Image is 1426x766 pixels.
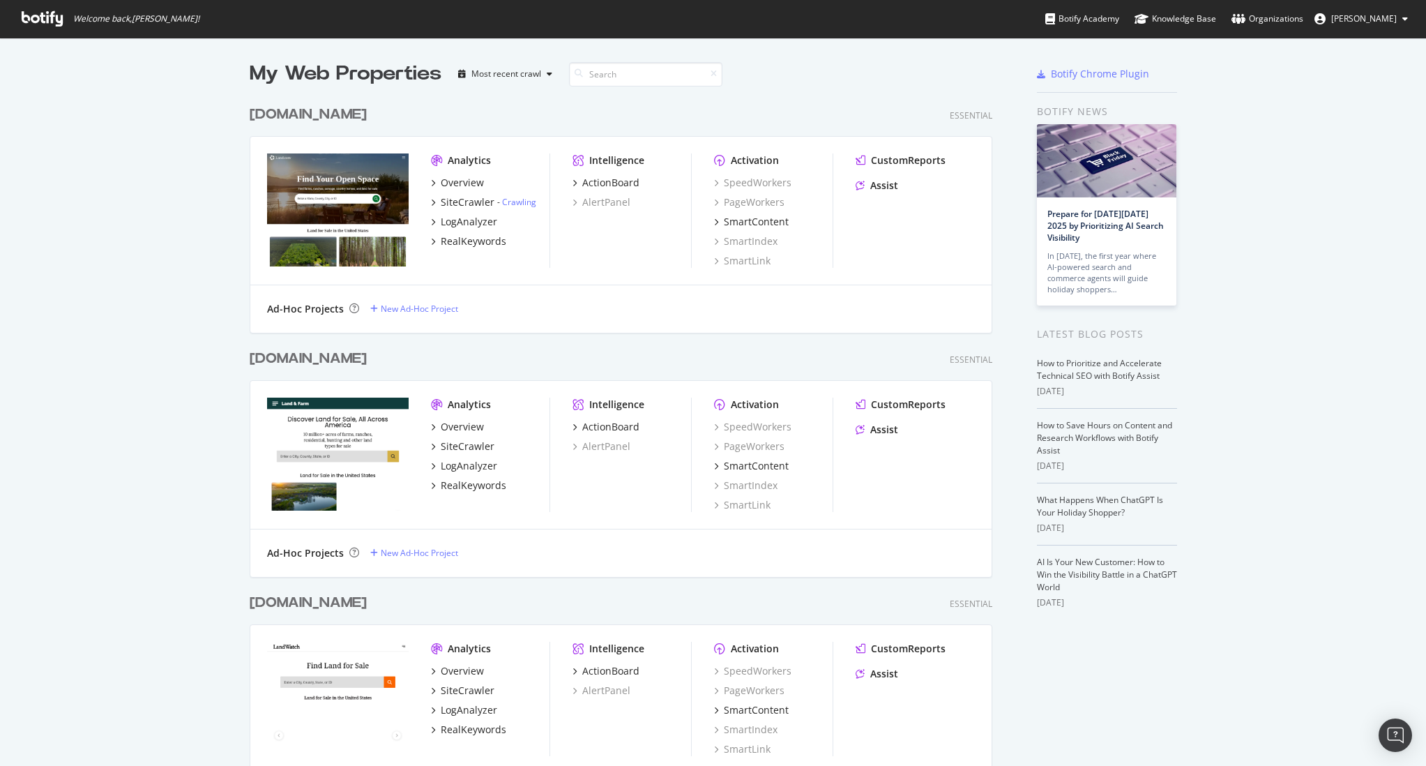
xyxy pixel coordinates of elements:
div: ActionBoard [582,176,639,190]
div: New Ad-Hoc Project [381,303,458,315]
div: Analytics [448,398,491,412]
a: Overview [431,420,484,434]
div: Assist [870,667,898,681]
a: PageWorkers [714,684,784,698]
div: [DOMAIN_NAME] [250,593,367,613]
a: Crawling [502,196,536,208]
div: SmartLink [714,254,771,268]
div: RealKeywords [441,479,506,493]
a: SmartLink [714,742,771,756]
a: Prepare for [DATE][DATE] 2025 by Prioritizing AI Search Visibility [1047,208,1164,243]
a: LogAnalyzer [431,703,497,717]
a: [DOMAIN_NAME] [250,349,372,369]
a: ActionBoard [572,664,639,678]
div: - [497,196,536,208]
a: SiteCrawler [431,684,494,698]
a: PageWorkers [714,195,784,209]
a: SmartContent [714,459,789,473]
a: CustomReports [856,153,946,167]
div: SmartContent [724,459,789,473]
div: Activation [731,642,779,656]
a: SiteCrawler- Crawling [431,195,536,209]
a: SmartIndex [714,234,778,248]
div: Ad-Hoc Projects [267,546,344,560]
a: AlertPanel [572,440,630,453]
div: ActionBoard [582,664,639,678]
div: Overview [441,664,484,678]
div: CustomReports [871,642,946,656]
span: Welcome back, [PERSON_NAME] ! [73,13,199,24]
div: My Web Properties [250,60,441,88]
div: Botify Chrome Plugin [1051,67,1149,81]
div: Botify Academy [1045,12,1119,26]
div: [DATE] [1037,522,1177,534]
a: ActionBoard [572,176,639,190]
input: Search [569,62,722,87]
div: Intelligence [589,642,644,656]
div: In [DATE], the first year where AI-powered search and commerce agents will guide holiday shoppers… [1047,250,1166,295]
div: Assist [870,423,898,437]
a: CustomReports [856,642,946,656]
div: Botify news [1037,104,1177,119]
a: Botify Chrome Plugin [1037,67,1149,81]
a: RealKeywords [431,234,506,248]
a: Assist [856,179,898,193]
a: [DOMAIN_NAME] [250,105,372,125]
div: Knowledge Base [1135,12,1216,26]
a: SmartIndex [714,479,778,493]
img: land.com [267,153,409,266]
button: Most recent crawl [453,63,558,85]
div: SmartContent [724,703,789,717]
div: AlertPanel [572,195,630,209]
div: Latest Blog Posts [1037,326,1177,342]
div: Open Intercom Messenger [1379,719,1412,752]
button: [PERSON_NAME] [1303,8,1419,30]
img: landandfarm.com [267,398,409,511]
a: What Happens When ChatGPT Is Your Holiday Shopper? [1037,494,1163,518]
a: SpeedWorkers [714,420,791,434]
div: SiteCrawler [441,440,494,453]
div: Activation [731,153,779,167]
a: ActionBoard [572,420,639,434]
div: Organizations [1231,12,1303,26]
div: Essential [950,110,992,121]
div: Analytics [448,642,491,656]
div: Intelligence [589,153,644,167]
a: SmartLink [714,498,771,512]
div: SiteCrawler [441,684,494,698]
div: RealKeywords [441,723,506,737]
img: landwatch.com [267,642,409,755]
div: [DATE] [1037,460,1177,472]
div: [DOMAIN_NAME] [250,105,367,125]
img: Prepare for Black Friday 2025 by Prioritizing AI Search Visibility [1037,124,1176,197]
a: LogAnalyzer [431,215,497,229]
a: New Ad-Hoc Project [370,303,458,315]
div: [DATE] [1037,385,1177,398]
div: SiteCrawler [441,195,494,209]
div: Overview [441,176,484,190]
a: How to Save Hours on Content and Research Workflows with Botify Assist [1037,419,1172,456]
a: SpeedWorkers [714,176,791,190]
div: New Ad-Hoc Project [381,547,458,559]
a: SiteCrawler [431,440,494,453]
div: Overview [441,420,484,434]
a: SmartContent [714,703,789,717]
a: SmartContent [714,215,789,229]
a: AlertPanel [572,684,630,698]
div: RealKeywords [441,234,506,248]
div: Ad-Hoc Projects [267,302,344,316]
div: [DATE] [1037,596,1177,609]
a: SmartIndex [714,723,778,737]
div: Analytics [448,153,491,167]
div: SmartContent [724,215,789,229]
a: Overview [431,176,484,190]
div: ActionBoard [582,420,639,434]
div: Essential [950,598,992,610]
div: SpeedWorkers [714,664,791,678]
